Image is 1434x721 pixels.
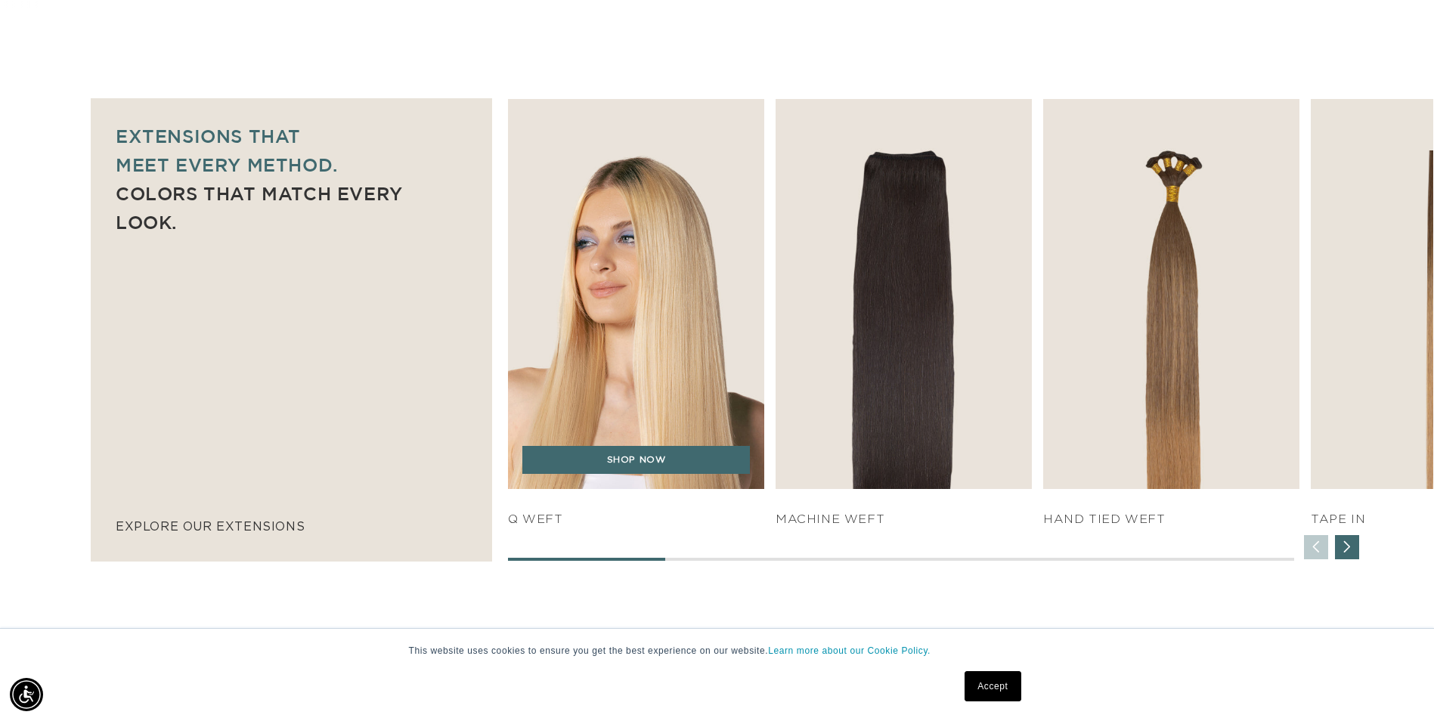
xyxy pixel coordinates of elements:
div: Next slide [1335,535,1359,559]
div: Accessibility Menu [10,678,43,711]
a: SHOP NOW [1058,446,1285,475]
div: 3 / 7 [1043,99,1299,528]
h4: Machine Weft [776,512,1032,528]
iframe: Chat Widget [1358,648,1434,721]
a: Learn more about our Cookie Policy. [768,645,931,656]
h4: HAND TIED WEFT [1043,512,1299,528]
p: Colors that match every look. [116,179,467,237]
p: This website uses cookies to ensure you get the best experience on our website. [409,644,1026,658]
p: Extensions that [116,122,467,150]
img: q weft [502,89,771,499]
h4: q weft [508,512,764,528]
a: SHOP NOW [522,446,750,475]
p: explore our extensions [116,516,467,538]
div: 2 / 7 [776,99,1032,528]
a: Accept [965,671,1021,701]
a: SHOP NOW [790,446,1017,475]
div: 1 / 7 [508,99,764,528]
p: meet every method. [116,150,467,179]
